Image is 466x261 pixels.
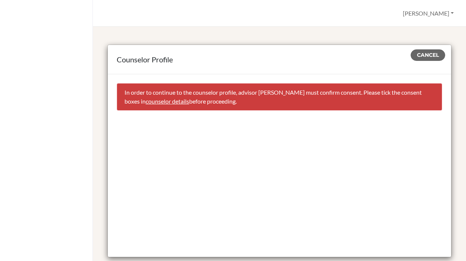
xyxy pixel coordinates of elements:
[417,52,439,58] span: Cancel
[124,88,434,106] p: In order to continue to the counselor profile, advisor [PERSON_NAME] must confirm consent. Please...
[399,6,457,20] button: [PERSON_NAME]
[411,49,445,61] button: Cancel
[117,54,442,65] div: Counselor Profile
[146,98,189,105] a: counselor details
